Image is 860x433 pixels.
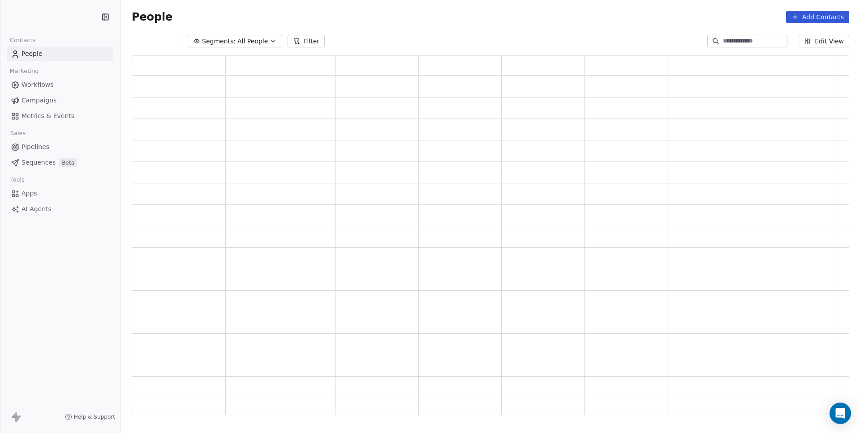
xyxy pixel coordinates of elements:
[6,173,28,187] span: Tools
[132,10,172,24] span: People
[7,140,113,154] a: Pipelines
[237,37,268,46] span: All People
[7,202,113,216] a: AI Agents
[7,93,113,108] a: Campaigns
[830,403,851,424] div: Open Intercom Messenger
[288,35,325,47] button: Filter
[6,64,43,78] span: Marketing
[21,111,74,121] span: Metrics & Events
[59,158,77,167] span: Beta
[21,189,37,198] span: Apps
[21,49,43,59] span: People
[21,96,56,105] span: Campaigns
[6,34,39,47] span: Contacts
[7,47,113,61] a: People
[786,11,849,23] button: Add Contacts
[799,35,849,47] button: Edit View
[74,413,115,420] span: Help & Support
[21,204,52,214] span: AI Agents
[202,37,236,46] span: Segments:
[7,155,113,170] a: SequencesBeta
[21,142,49,152] span: Pipelines
[21,158,56,167] span: Sequences
[6,127,30,140] span: Sales
[7,109,113,123] a: Metrics & Events
[7,77,113,92] a: Workflows
[21,80,54,89] span: Workflows
[7,186,113,201] a: Apps
[65,413,115,420] a: Help & Support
